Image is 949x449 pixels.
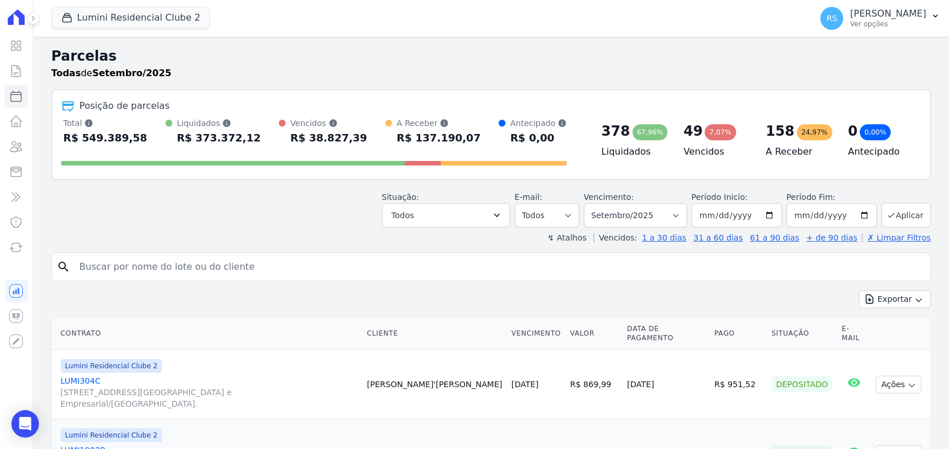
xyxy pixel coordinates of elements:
i: search [57,260,70,274]
span: [STREET_ADDRESS][GEOGRAPHIC_DATA] e Empresarial/[GEOGRAPHIC_DATA]. [61,387,358,409]
span: Lumini Residencial Clube 2 [61,359,162,373]
th: Contrato [52,317,362,350]
div: R$ 549.389,58 [64,129,148,147]
td: R$ 869,99 [566,350,623,419]
span: RS [827,14,837,22]
button: Aplicar [881,203,931,227]
div: Total [64,117,148,129]
div: Depositado [772,376,833,392]
h4: Liquidados [601,145,665,159]
h4: Vencidos [683,145,748,159]
label: Vencimento: [584,192,634,202]
div: 7,07% [705,124,736,140]
button: Exportar [859,290,931,308]
span: Lumini Residencial Clube 2 [61,428,162,442]
div: Open Intercom Messenger [11,410,39,438]
td: R$ 951,52 [710,350,767,419]
th: Pago [710,317,767,350]
label: ↯ Atalhos [547,233,586,242]
td: [DATE] [622,350,710,419]
p: de [52,66,172,80]
label: Período Fim: [786,191,877,203]
div: R$ 137.190,07 [397,129,481,147]
h4: A Receber [766,145,830,159]
div: 158 [766,122,794,140]
h4: Antecipado [848,145,912,159]
label: Período Inicío: [691,192,748,202]
div: 49 [683,122,702,140]
th: Vencimento [507,317,565,350]
label: E-mail: [515,192,543,202]
div: R$ 38.827,39 [290,129,367,147]
div: Liquidados [177,117,261,129]
div: Antecipado [510,117,567,129]
div: 0,00% [860,124,891,140]
button: RS [PERSON_NAME] Ver opções [811,2,949,34]
div: R$ 0,00 [510,129,567,147]
button: Todos [382,203,510,227]
div: 378 [601,122,630,140]
label: Vencidos: [594,233,637,242]
div: 0 [848,122,857,140]
td: [PERSON_NAME]'[PERSON_NAME] [362,350,507,419]
h2: Parcelas [52,46,931,66]
strong: Todas [52,68,81,78]
a: LUMI304C[STREET_ADDRESS][GEOGRAPHIC_DATA] e Empresarial/[GEOGRAPHIC_DATA]. [61,375,358,409]
a: ✗ Limpar Filtros [862,233,931,242]
div: R$ 373.372,12 [177,129,261,147]
div: A Receber [397,117,481,129]
a: 61 a 90 dias [750,233,799,242]
p: [PERSON_NAME] [850,8,926,19]
button: Lumini Residencial Clube 2 [52,7,210,29]
div: 67,96% [632,124,668,140]
p: Ver opções [850,19,926,29]
a: 1 a 30 dias [642,233,686,242]
div: 24,97% [797,124,832,140]
button: Ações [876,376,922,393]
th: E-mail [837,317,871,350]
a: + de 90 dias [806,233,857,242]
div: Posição de parcelas [80,99,170,113]
a: [DATE] [511,380,538,389]
strong: Setembro/2025 [92,68,171,78]
input: Buscar por nome do lote ou do cliente [73,255,926,278]
th: Cliente [362,317,507,350]
th: Data de Pagamento [622,317,710,350]
th: Valor [566,317,623,350]
div: Vencidos [290,117,367,129]
label: Situação: [382,192,419,202]
th: Situação [767,317,837,350]
a: 31 a 60 dias [693,233,742,242]
span: Todos [392,208,414,222]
